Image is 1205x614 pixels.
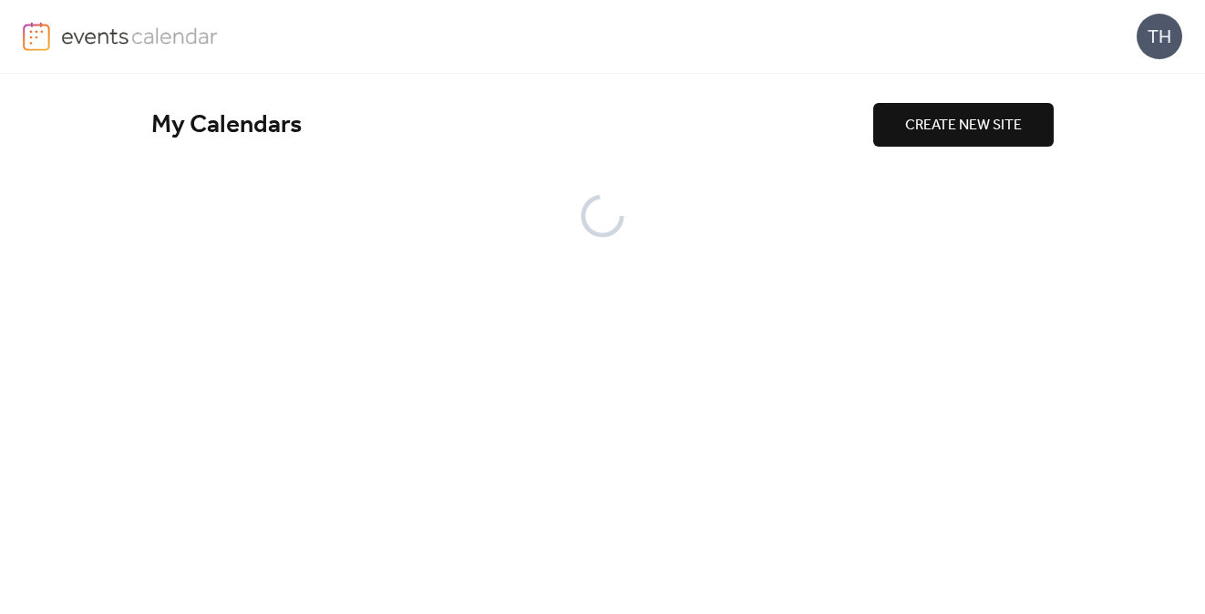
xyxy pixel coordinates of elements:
button: CREATE NEW SITE [873,103,1054,147]
span: CREATE NEW SITE [905,115,1022,137]
img: logo-type [61,22,219,49]
img: logo [23,22,50,51]
div: My Calendars [151,109,873,141]
div: TH [1137,14,1182,59]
